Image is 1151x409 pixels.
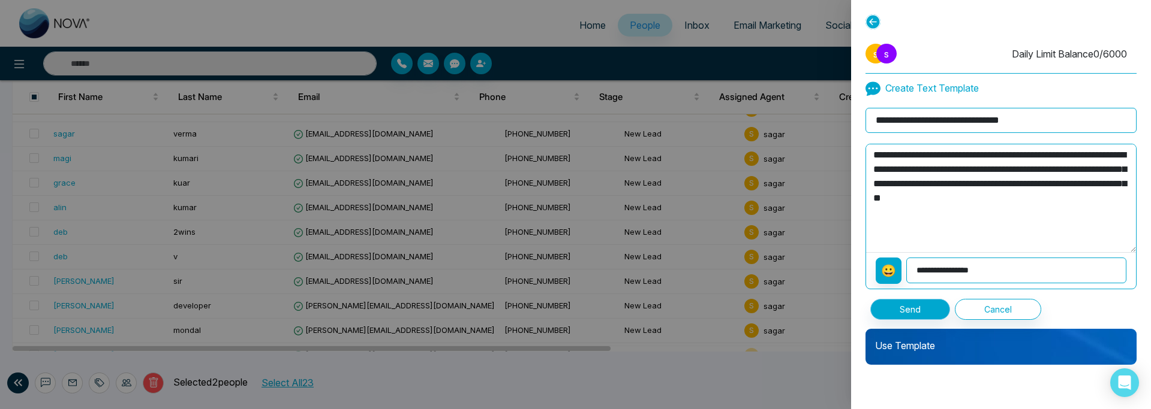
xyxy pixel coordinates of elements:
[865,81,979,96] p: Create Text Template
[1012,48,1127,60] span: Daily Limit Balance 0 / 6000
[876,44,897,63] span: s
[876,257,901,284] button: 😀
[865,44,886,63] span: s
[865,329,1137,353] p: Use Template
[955,299,1041,320] button: Cancel
[870,299,950,320] button: Send
[1110,368,1139,397] div: Open Intercom Messenger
